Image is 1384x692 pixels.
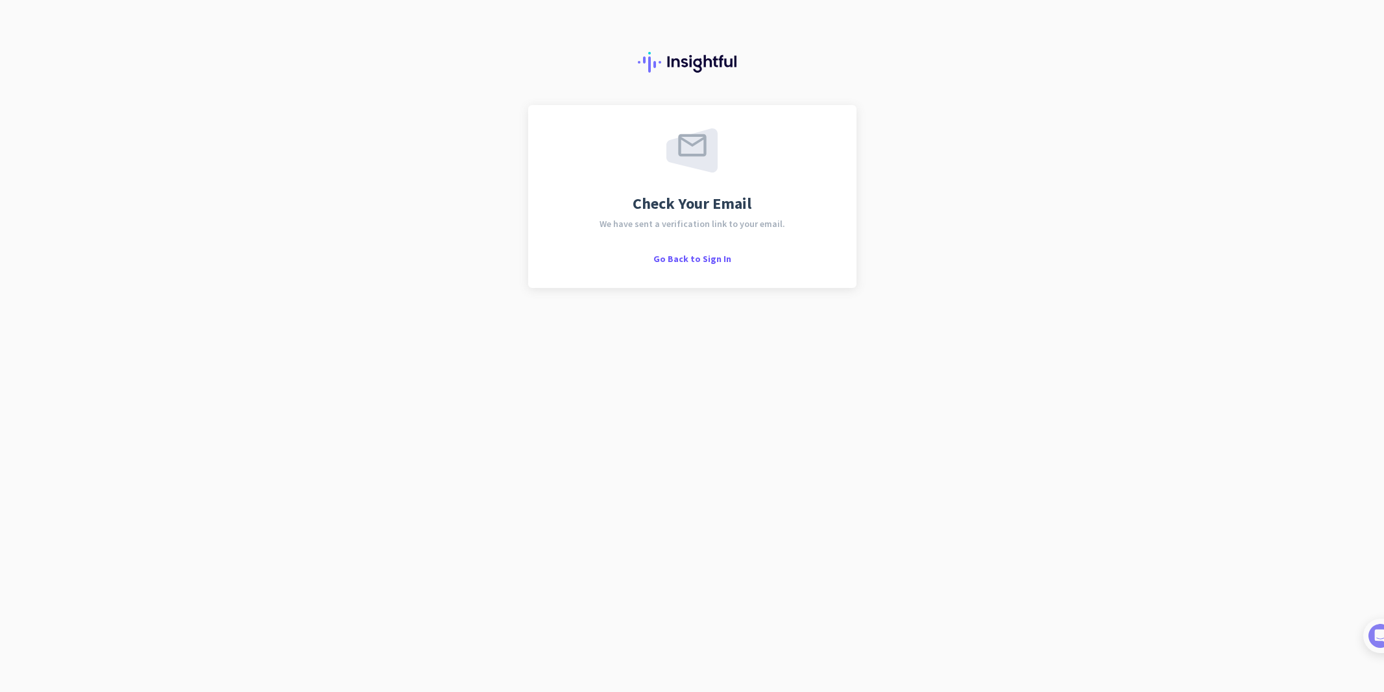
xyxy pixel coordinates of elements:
img: Insightful [638,52,747,73]
span: We have sent a verification link to your email. [600,219,785,228]
span: Check Your Email [633,196,751,211]
img: email-sent [666,128,718,173]
span: Go Back to Sign In [653,253,731,265]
